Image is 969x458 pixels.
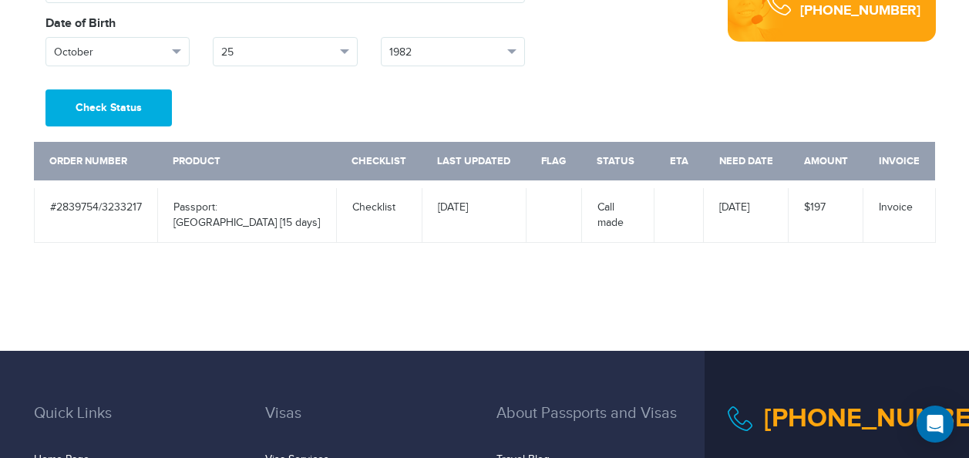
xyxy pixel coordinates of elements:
[581,184,654,243] td: Call made
[654,142,704,184] th: ETA
[157,184,336,243] td: Passport: [GEOGRAPHIC_DATA] [15 days]
[157,142,336,184] th: Product
[381,37,526,66] button: 1982
[336,142,422,184] th: Checklist
[34,405,242,445] h3: Quick Links
[704,142,789,184] th: Need Date
[422,184,526,243] td: [DATE]
[789,142,863,184] th: Amount
[45,15,116,33] label: Date of Birth
[704,184,789,243] td: [DATE]
[213,37,358,66] button: 25
[422,142,526,184] th: Last Updated
[34,184,157,243] td: #2839754/3233217
[879,201,913,214] a: Invoice
[581,142,654,184] th: Status
[34,142,157,184] th: Order Number
[221,45,335,60] span: 25
[45,37,190,66] button: October
[265,405,473,445] h3: Visas
[863,142,935,184] th: Invoice
[496,405,705,445] h3: About Passports and Visas
[54,45,168,60] span: October
[789,184,863,243] td: $197
[917,406,954,443] div: Open Intercom Messenger
[45,89,172,126] button: Check Status
[352,201,395,214] a: Checklist
[526,142,581,184] th: Flag
[389,45,503,60] span: 1982
[800,3,920,19] div: [PHONE_NUMBER]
